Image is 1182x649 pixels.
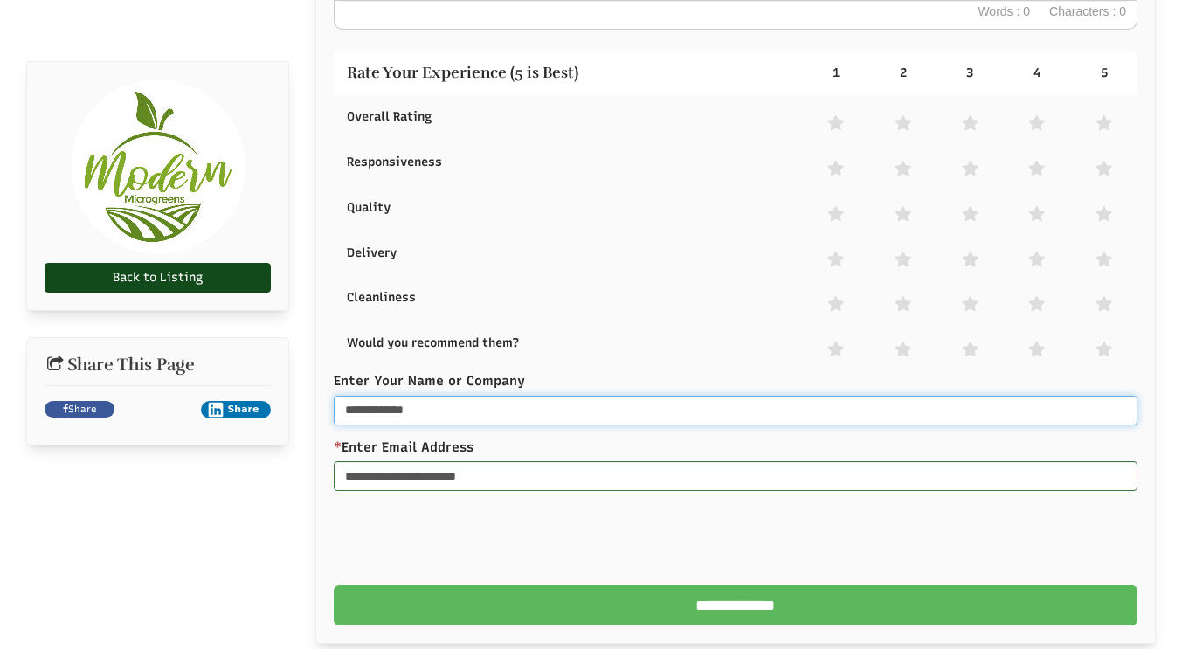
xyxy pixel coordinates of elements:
a: Back to Listing [45,263,271,293]
li: 5 [1070,52,1137,95]
li: Would you recommend them? [334,321,803,352]
li: 1 [803,52,870,95]
li: 4 [1004,52,1071,95]
img: Modern Microgreens Microgreen Farmer [70,79,245,254]
li: 2 [869,52,937,95]
li: Responsiveness [334,141,803,171]
button: Share [201,401,271,418]
label: Enter Email Address [334,438,1137,457]
li: Cleanliness [334,276,803,307]
iframe: reCAPTCHA [334,504,599,572]
a: Share [45,401,114,418]
li: Delivery [334,231,803,262]
li: Rate Your Experience (5 is Best) [334,52,803,95]
label: Enter Your Name or Company [334,372,1137,390]
li: Quality [334,186,803,217]
h2: Share This Page [45,356,271,375]
li: 3 [937,52,1004,95]
iframe: X Post Button [123,401,193,418]
li: Overall Rating [334,95,803,126]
